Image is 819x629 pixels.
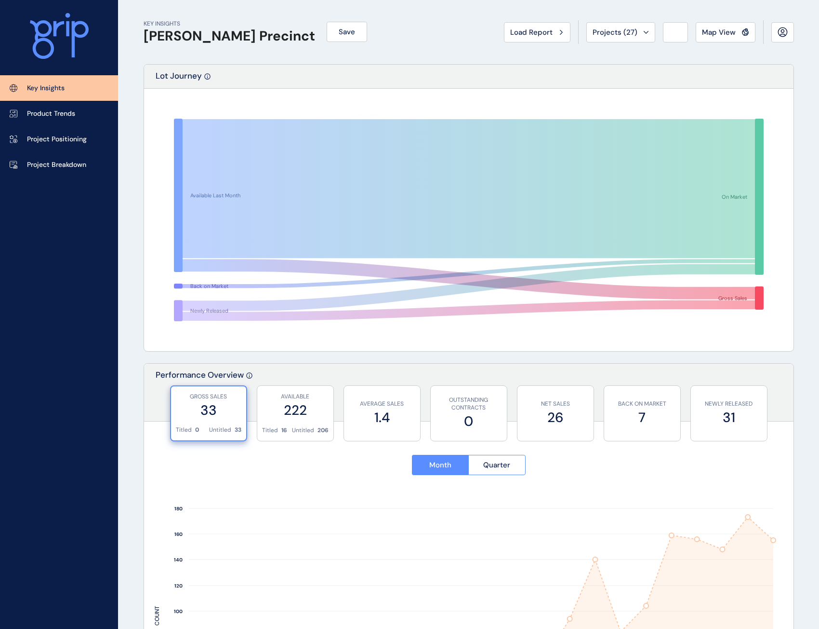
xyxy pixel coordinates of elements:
[292,426,314,435] p: Untitled
[174,531,183,537] text: 160
[468,455,526,475] button: Quarter
[262,401,329,420] label: 222
[349,400,415,408] p: AVERAGE SALES
[27,160,86,170] p: Project Breakdown
[317,426,329,435] p: 206
[156,369,244,421] p: Performance Overview
[436,396,502,412] p: OUTSTANDING CONTRACTS
[483,460,510,470] span: Quarter
[327,22,367,42] button: Save
[696,22,755,42] button: Map View
[609,408,675,427] label: 7
[586,22,655,42] button: Projects (27)
[349,408,415,427] label: 1.4
[510,27,553,37] span: Load Report
[593,27,637,37] span: Projects ( 27 )
[696,400,762,408] p: NEWLY RELEASED
[174,557,183,563] text: 140
[281,426,287,435] p: 16
[522,408,589,427] label: 26
[176,401,241,420] label: 33
[429,460,451,470] span: Month
[195,426,199,434] p: 0
[262,426,278,435] p: Titled
[209,426,231,434] p: Untitled
[153,606,161,626] text: COUNT
[144,28,315,44] h1: [PERSON_NAME] Precinct
[436,412,502,431] label: 0
[504,22,570,42] button: Load Report
[144,20,315,28] p: KEY INSIGHTS
[412,455,469,475] button: Month
[174,506,183,512] text: 180
[156,70,202,88] p: Lot Journey
[176,393,241,401] p: GROSS SALES
[27,109,75,119] p: Product Trends
[702,27,736,37] span: Map View
[235,426,241,434] p: 33
[696,408,762,427] label: 31
[609,400,675,408] p: BACK ON MARKET
[27,135,87,144] p: Project Positioning
[174,608,183,615] text: 100
[176,426,192,434] p: Titled
[262,393,329,401] p: AVAILABLE
[522,400,589,408] p: NET SALES
[339,27,355,37] span: Save
[27,83,65,93] p: Key Insights
[174,583,183,589] text: 120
